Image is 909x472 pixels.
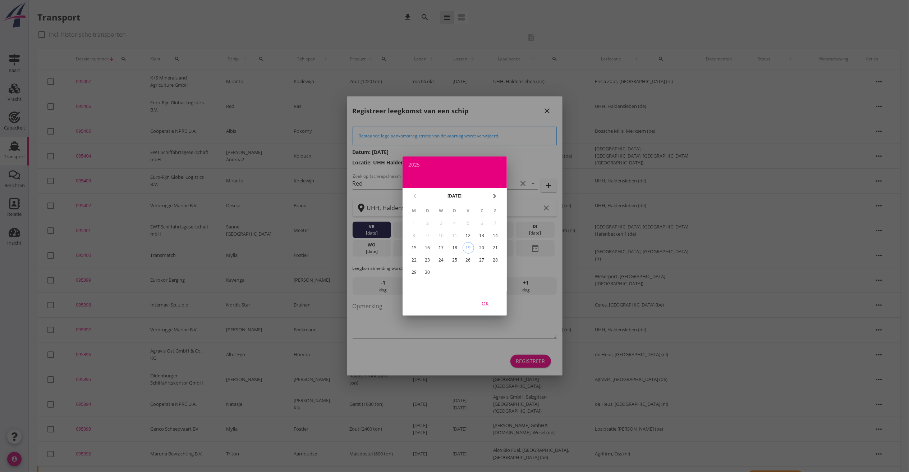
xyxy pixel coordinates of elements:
i: chevron_right [490,192,499,200]
button: 23 [422,254,433,266]
button: 26 [462,254,474,266]
button: 21 [490,242,501,254]
button: 19 [462,242,474,254]
th: Z [475,205,488,217]
button: 16 [422,242,433,254]
button: 28 [490,254,501,266]
button: 14 [490,230,501,241]
th: D [421,205,434,217]
div: 19 [463,242,473,253]
th: M [408,205,421,217]
button: 12 [462,230,474,241]
button: 25 [449,254,460,266]
th: D [448,205,461,217]
button: 18 [449,242,460,254]
th: Z [489,205,502,217]
button: 27 [476,254,487,266]
button: 22 [408,254,419,266]
button: 17 [435,242,447,254]
button: 29 [408,267,419,278]
button: [DATE] [445,191,464,201]
button: OK [469,297,501,310]
div: OK [475,300,495,307]
button: 24 [435,254,447,266]
button: 20 [476,242,487,254]
th: W [435,205,447,217]
th: V [462,205,474,217]
button: 13 [476,230,487,241]
button: 15 [408,242,419,254]
div: 2025 [408,162,501,167]
button: 30 [422,267,433,278]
